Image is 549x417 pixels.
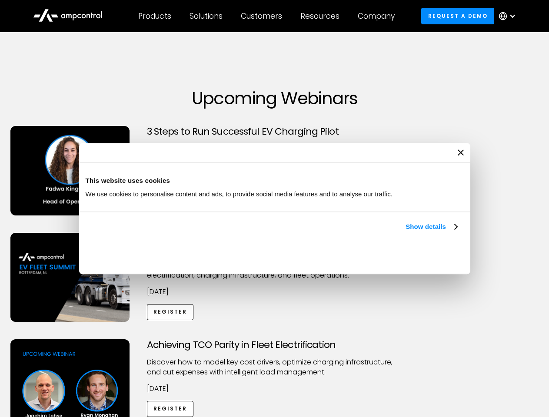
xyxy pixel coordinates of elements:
[300,11,339,21] div: Resources
[147,126,403,137] h3: 3 Steps to Run Successful EV Charging Pilot
[190,11,223,21] div: Solutions
[138,11,171,21] div: Products
[406,222,457,232] a: Show details
[10,88,539,109] h1: Upcoming Webinars
[336,242,460,267] button: Okay
[358,11,395,21] div: Company
[241,11,282,21] div: Customers
[421,8,494,24] a: Request a demo
[86,175,464,186] div: This website uses cookies
[147,401,194,417] a: Register
[147,304,194,320] a: Register
[147,384,403,394] p: [DATE]
[147,357,403,377] p: Discover how to model key cost drivers, optimize charging infrastructure, and cut expenses with i...
[458,149,464,156] button: Close banner
[147,339,403,351] h3: Achieving TCO Parity in Fleet Electrification
[147,287,403,297] p: [DATE]
[86,190,393,198] span: We use cookies to personalise content and ads, to provide social media features and to analyse ou...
